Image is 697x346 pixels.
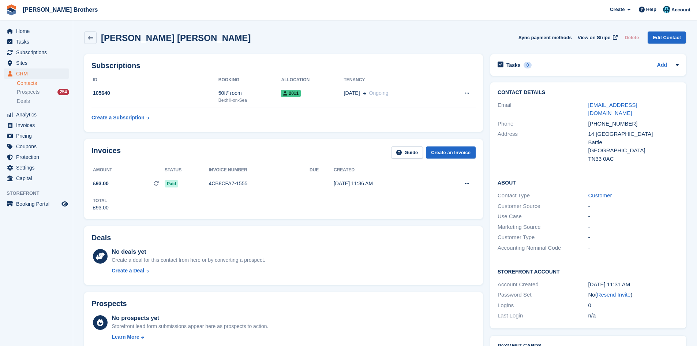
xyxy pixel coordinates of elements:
span: £93.00 [93,180,109,187]
span: Help [646,6,656,13]
div: 0 [524,62,532,68]
div: Address [498,130,588,163]
div: Bexhill-on-Sea [218,97,281,104]
span: 2011 [281,90,301,97]
div: Create a Subscription [91,114,145,122]
span: Settings [16,163,60,173]
div: TN33 0AC [588,155,679,163]
span: Deals [17,98,30,105]
button: Sync payment methods [518,31,572,44]
span: Tasks [16,37,60,47]
img: stora-icon-8386f47178a22dfd0bd8f6a31ec36ba5ce8667c1dd55bd0f319d3a0aa187defe.svg [6,4,17,15]
button: Delete [622,31,642,44]
span: Account [671,6,690,14]
div: Account Created [498,280,588,289]
span: View on Stripe [578,34,610,41]
div: n/a [588,312,679,320]
th: Status [165,164,209,176]
div: Create a deal for this contact from here or by converting a prospect. [112,256,265,264]
span: Create [610,6,625,13]
span: Sites [16,58,60,68]
div: Customer Type [498,233,588,242]
div: Create a Deal [112,267,144,275]
span: Capital [16,173,60,183]
div: Storefront lead form submissions appear here as prospects to action. [112,323,268,330]
div: No [588,291,679,299]
th: Invoice number [209,164,310,176]
div: Logins [498,301,588,310]
a: menu [4,173,69,183]
span: CRM [16,68,60,79]
th: Allocation [281,74,344,86]
h2: Storefront Account [498,268,679,275]
span: Paid [165,180,178,187]
a: menu [4,199,69,209]
div: £93.00 [93,204,109,212]
a: menu [4,47,69,57]
a: Resend Invite [597,291,631,298]
a: [PERSON_NAME] Brothers [20,4,101,16]
a: menu [4,152,69,162]
a: menu [4,120,69,130]
div: - [588,233,679,242]
a: menu [4,68,69,79]
div: 105640 [91,89,218,97]
span: Subscriptions [16,47,60,57]
a: menu [4,26,69,36]
span: [DATE] [344,89,360,97]
div: - [588,212,679,221]
th: Tenancy [344,74,442,86]
a: Create an Invoice [426,146,476,159]
div: 254 [57,89,69,95]
div: 14 [GEOGRAPHIC_DATA] [588,130,679,138]
div: Last Login [498,312,588,320]
div: Email [498,101,588,118]
a: menu [4,141,69,152]
span: Coupons [16,141,60,152]
a: Edit Contact [648,31,686,44]
a: Create a Deal [112,267,265,275]
a: [EMAIL_ADDRESS][DOMAIN_NAME] [588,102,637,116]
h2: Contact Details [498,90,679,96]
div: Accounting Nominal Code [498,244,588,252]
a: menu [4,163,69,173]
th: Amount [91,164,165,176]
a: menu [4,109,69,120]
div: No deals yet [112,248,265,256]
img: Helen Eldridge [663,6,670,13]
span: ( ) [595,291,633,298]
h2: Prospects [91,300,127,308]
span: Invoices [16,120,60,130]
div: - [588,202,679,211]
span: Booking Portal [16,199,60,209]
div: Phone [498,120,588,128]
div: - [588,223,679,231]
a: Create a Subscription [91,111,149,124]
a: Customer [588,192,612,198]
div: [GEOGRAPHIC_DATA] [588,146,679,155]
div: 50ft² room [218,89,281,97]
div: Total [93,197,109,204]
h2: Subscriptions [91,62,476,70]
div: [DATE] 11:36 AM [334,180,436,187]
a: menu [4,58,69,68]
th: ID [91,74,218,86]
a: Guide [391,146,423,159]
div: - [588,244,679,252]
div: Customer Source [498,202,588,211]
a: Prospects 254 [17,88,69,96]
span: Prospects [17,89,40,96]
a: View on Stripe [575,31,619,44]
div: 4CB8CFA7-1555 [209,180,310,187]
div: [DATE] 11:31 AM [588,280,679,289]
div: Battle [588,138,679,147]
a: menu [4,131,69,141]
div: Password Set [498,291,588,299]
a: menu [4,37,69,47]
div: Use Case [498,212,588,221]
div: No prospects yet [112,314,268,323]
div: 0 [588,301,679,310]
th: Booking [218,74,281,86]
th: Created [334,164,436,176]
a: Preview store [60,200,69,208]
